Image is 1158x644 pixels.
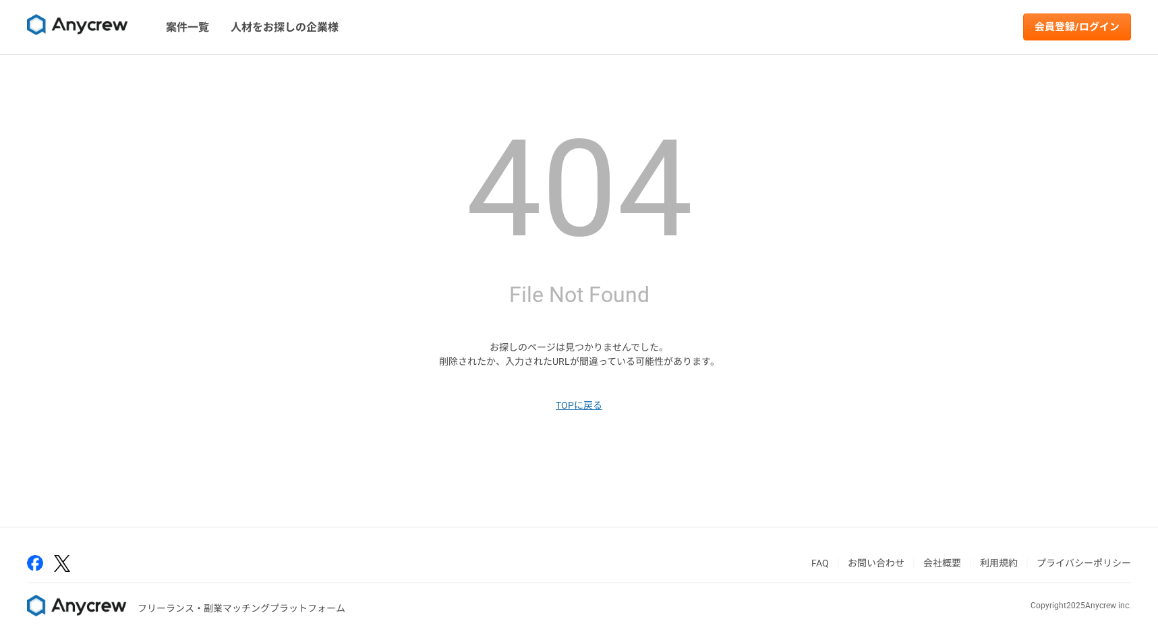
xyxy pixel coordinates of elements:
[1023,13,1131,40] a: 会員登録/ログイン
[509,279,649,311] h2: File Not Found
[1031,599,1131,612] p: Copyright 2025 Anycrew inc.
[27,595,127,616] img: 8DqYSo04kwAAAAASUVORK5CYII=
[27,14,128,36] img: 8DqYSo04kwAAAAASUVORK5CYII=
[980,558,1018,568] a: 利用規約
[556,399,602,413] a: TOPに戻る
[439,341,720,369] p: お探しのページは見つかりませんでした。 削除されたか、入力されたURLが間違っている可能性があります。
[848,558,904,568] a: お問い合わせ
[54,555,70,572] img: x-391a3a86.png
[923,558,961,568] a: 会社概要
[27,555,43,571] img: facebook-2adfd474.png
[811,558,829,568] a: FAQ
[466,122,693,257] h1: 404
[138,602,345,616] p: フリーランス・副業マッチングプラットフォーム
[1037,558,1131,568] a: プライバシーポリシー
